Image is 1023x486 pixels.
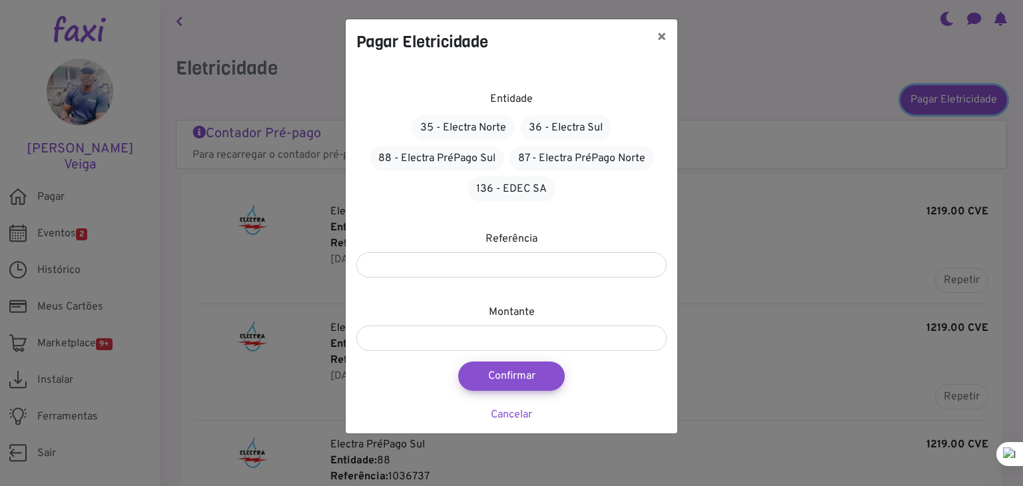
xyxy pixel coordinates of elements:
[412,115,515,140] a: 35 - Electra Norte
[646,19,677,57] button: ×
[510,146,654,171] a: 87 - Electra PréPago Norte
[458,362,565,391] button: Confirmar
[486,231,537,247] label: Referência
[356,30,488,54] h4: Pagar Eletricidade
[520,115,611,140] a: 36 - Electra Sul
[489,304,535,320] label: Montante
[370,146,504,171] a: 88 - Electra PréPago Sul
[468,176,555,202] a: 136 - EDEC SA
[491,408,532,421] a: Cancelar
[490,91,533,107] label: Entidade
